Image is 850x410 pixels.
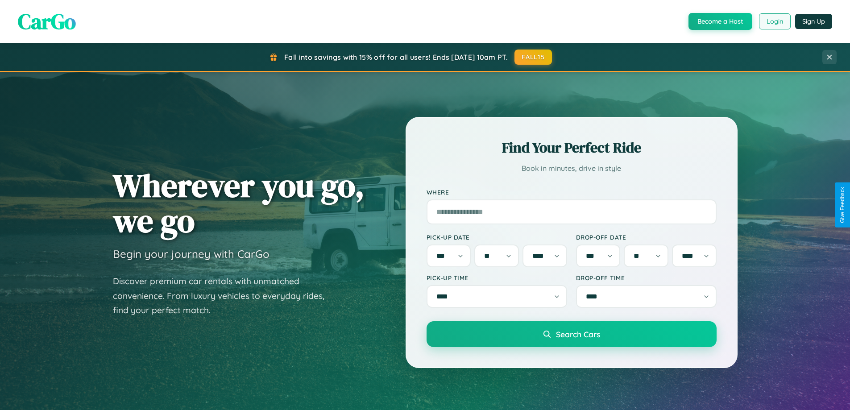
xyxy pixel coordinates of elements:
label: Pick-up Time [427,274,567,282]
div: Give Feedback [839,187,846,223]
h2: Find Your Perfect Ride [427,138,717,157]
button: FALL15 [514,50,552,65]
h3: Begin your journey with CarGo [113,247,270,261]
button: Become a Host [688,13,752,30]
span: Search Cars [556,329,600,339]
label: Where [427,188,717,196]
label: Drop-off Date [576,233,717,241]
label: Drop-off Time [576,274,717,282]
label: Pick-up Date [427,233,567,241]
p: Discover premium car rentals with unmatched convenience. From luxury vehicles to everyday rides, ... [113,274,336,318]
h1: Wherever you go, we go [113,168,365,238]
button: Sign Up [795,14,832,29]
p: Book in minutes, drive in style [427,162,717,175]
button: Login [759,13,791,29]
span: CarGo [18,7,76,36]
span: Fall into savings with 15% off for all users! Ends [DATE] 10am PT. [284,53,508,62]
button: Search Cars [427,321,717,347]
